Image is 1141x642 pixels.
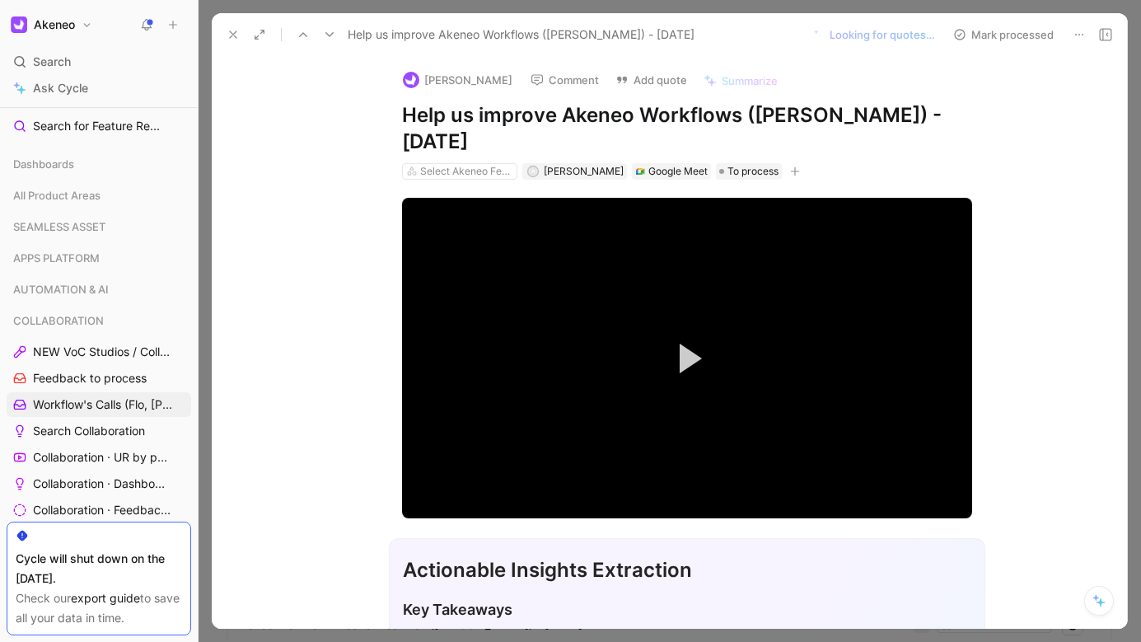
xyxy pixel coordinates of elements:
span: Feedback to process [33,370,147,387]
div: To process [716,163,782,180]
span: APPS PLATFORM [13,250,100,266]
span: SEAMLESS ASSET [13,218,105,235]
div: Dashboards [7,152,191,176]
div: Video Player [402,198,972,518]
div: Dashboards [7,152,191,181]
span: NEW VoC Studios / Collaboration [33,344,171,360]
span: COLLABORATION [13,312,104,329]
a: NEW VoC Studios / Collaboration [7,340,191,364]
div: Check our to save all your data in time. [16,588,182,628]
button: Summarize [696,69,785,92]
button: Comment [523,68,606,91]
a: export guide [71,591,140,605]
span: Collaboration · Dashboard [33,476,169,492]
span: Dashboards [13,156,74,172]
span: Collaboration · UR by project [33,449,170,466]
div: SEAMLESS ASSET [7,214,191,244]
a: Search Collaboration [7,419,191,443]
a: Ask Cycle [7,76,191,101]
a: Collaboration · UR by project [7,445,191,470]
a: Feedback to process [7,366,191,391]
div: AUTOMATION & AI [7,277,191,307]
div: SEAMLESS ASSET [7,214,191,239]
div: Cycle will shut down on the [DATE]. [16,549,182,588]
div: All Product Areas [7,183,191,208]
a: Collaboration · Dashboard [7,471,191,496]
span: Ask Cycle [33,78,88,98]
a: Workflow's Calls (Flo, [PERSON_NAME], [PERSON_NAME]) [7,392,191,417]
a: Search for Feature Requests [7,114,191,138]
div: All Product Areas [7,183,191,213]
h1: Akeneo [34,17,75,32]
button: Add quote [608,68,694,91]
span: Search Collaboration [33,423,145,439]
button: Mark processed [946,23,1061,46]
span: [PERSON_NAME] [544,165,624,177]
span: Search [33,52,71,72]
span: Collaboration · Feedback by source [33,502,172,518]
span: All Product Areas [13,187,101,204]
span: AUTOMATION & AI [13,281,109,298]
span: Help us improve Akeneo Workflows ([PERSON_NAME]) - [DATE] [348,25,694,45]
div: APPS PLATFORM [7,246,191,270]
div: Key Takeaways [403,598,971,621]
span: Workflow's Calls (Flo, [PERSON_NAME], [PERSON_NAME]) [33,396,177,413]
div: Search [7,49,191,74]
img: Akeneo [11,16,27,33]
a: Collaboration · Feedback by source [7,498,191,523]
span: To process [727,163,779,180]
span: Summarize [722,73,778,88]
button: Play Video [650,321,724,396]
div: COLLABORATIONNEW VoC Studios / CollaborationFeedback to processWorkflow's Calls (Flo, [PERSON_NAM... [7,308,191,602]
div: COLLABORATION [7,308,191,333]
div: Actionable Insights Extraction [403,555,971,585]
button: Looking for quotes… [806,23,942,46]
span: Search for Feature Requests [33,118,163,135]
img: logo [403,72,419,88]
button: logo[PERSON_NAME] [395,68,520,92]
div: Select Akeneo Features [420,163,512,180]
div: Google Meet [648,163,708,180]
div: AUTOMATION & AI [7,277,191,302]
h1: Help us improve Akeneo Workflows ([PERSON_NAME]) - [DATE] [402,102,972,155]
div: A [528,166,537,176]
button: AkeneoAkeneo [7,13,96,36]
div: APPS PLATFORM [7,246,191,275]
